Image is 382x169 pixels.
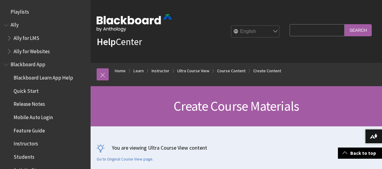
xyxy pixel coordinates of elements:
span: Create Course Materials [174,98,299,114]
span: Feature Guide [14,125,45,134]
span: Playlists [11,7,29,15]
span: Ally [11,20,19,28]
span: Quick Start [14,86,39,94]
a: Back to top [338,148,382,159]
a: Create Content [253,67,281,75]
a: Instructor [152,67,169,75]
span: Instructors [14,139,38,147]
span: Blackboard App [11,60,45,68]
span: Release Notes [14,99,45,107]
a: Ultra Course View [177,67,209,75]
strong: Help [97,36,116,48]
nav: Book outline for Anthology Ally Help [4,20,87,57]
img: Blackboard by Anthology [97,14,172,32]
a: HelpCenter [97,36,142,48]
span: Students [14,152,34,160]
nav: Book outline for Playlists [4,7,87,17]
a: Course Content [217,67,246,75]
a: Learn [133,67,144,75]
select: Site Language Selector [231,26,280,38]
a: Go to Original Course View page. [97,157,153,162]
span: Mobile Auto Login [14,112,53,120]
span: Ally for Websites [14,46,50,54]
p: You are viewing Ultra Course View content [97,144,376,151]
a: Home [115,67,126,75]
input: Search [345,24,372,36]
span: Blackboard Learn App Help [14,73,73,81]
span: Ally for LMS [14,33,39,41]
